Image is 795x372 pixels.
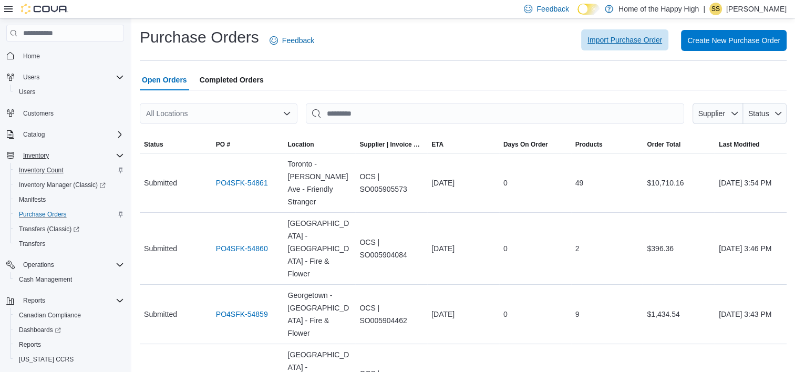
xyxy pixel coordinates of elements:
span: Home [23,52,40,60]
span: Submitted [144,308,177,321]
span: [GEOGRAPHIC_DATA] - [GEOGRAPHIC_DATA] - Fire & Flower [288,217,352,280]
div: $396.36 [643,238,715,259]
span: Purchase Orders [15,208,124,221]
button: Catalog [19,128,49,141]
span: Customers [23,109,54,118]
a: Dashboards [11,323,128,337]
span: Open Orders [142,69,187,90]
button: Home [2,48,128,63]
a: Transfers (Classic) [15,223,84,235]
span: Supplier [698,109,725,118]
a: PO4SFK-54861 [216,177,268,189]
div: Shawn Scolack [709,3,722,15]
span: Days On Order [503,140,548,149]
span: Products [575,140,603,149]
button: Inventory Count [11,163,128,178]
a: PO4SFK-54859 [216,308,268,321]
button: Location [284,136,356,153]
div: [DATE] [427,304,499,325]
span: 0 [503,177,508,189]
span: Dashboards [15,324,124,336]
h1: Purchase Orders [140,27,259,48]
a: Transfers [15,237,49,250]
div: [DATE] [427,238,499,259]
span: Manifests [19,195,46,204]
span: Inventory Manager (Classic) [15,179,124,191]
span: Last Modified [719,140,759,149]
a: Transfers (Classic) [11,222,128,236]
a: Cash Management [15,273,76,286]
p: | [703,3,705,15]
a: Customers [19,107,58,120]
button: Import Purchase Order [581,29,668,50]
a: Users [15,86,39,98]
span: 0 [503,242,508,255]
span: Cash Management [19,275,72,284]
input: Dark Mode [577,4,600,15]
span: Reports [19,340,41,349]
span: Inventory Count [19,166,64,174]
button: Reports [11,337,128,352]
span: Manifests [15,193,124,206]
button: PO # [212,136,284,153]
span: Operations [23,261,54,269]
span: 2 [575,242,580,255]
div: $10,710.16 [643,172,715,193]
div: Location [288,140,314,149]
button: Users [19,71,44,84]
button: Status [743,103,787,124]
p: Home of the Happy High [618,3,699,15]
span: Feedback [536,4,569,14]
button: Catalog [2,127,128,142]
span: Users [19,71,124,84]
button: Cash Management [11,272,128,287]
button: Last Modified [715,136,787,153]
button: Order Total [643,136,715,153]
a: Dashboards [15,324,65,336]
div: OCS | SO005905573 [355,166,427,200]
a: Inventory Manager (Classic) [15,179,110,191]
span: Users [19,88,35,96]
button: Transfers [11,236,128,251]
span: Transfers [15,237,124,250]
button: Manifests [11,192,128,207]
span: [US_STATE] CCRS [19,355,74,364]
span: Catalog [23,130,45,139]
button: Users [11,85,128,99]
span: Create New Purchase Order [687,35,780,46]
div: $1,434.54 [643,304,715,325]
span: Canadian Compliance [19,311,81,319]
span: PO # [216,140,230,149]
span: Users [23,73,39,81]
span: Feedback [282,35,314,46]
a: Inventory Manager (Classic) [11,178,128,192]
a: [US_STATE] CCRS [15,353,78,366]
span: Completed Orders [200,69,264,90]
span: 9 [575,308,580,321]
button: Status [140,136,212,153]
img: Cova [21,4,68,14]
a: Reports [15,338,45,351]
p: [PERSON_NAME] [726,3,787,15]
a: Home [19,50,44,63]
span: Inventory [23,151,49,160]
span: Transfers (Classic) [19,225,79,233]
span: Submitted [144,177,177,189]
span: ETA [431,140,443,149]
span: Supplier | Invoice Number [359,140,423,149]
span: Customers [19,107,124,120]
a: Manifests [15,193,50,206]
span: Washington CCRS [15,353,124,366]
span: Georgetown - [GEOGRAPHIC_DATA] - Fire & Flower [288,289,352,339]
span: Status [748,109,769,118]
span: Import Purchase Order [587,35,662,45]
span: Transfers (Classic) [15,223,124,235]
div: [DATE] 3:46 PM [715,238,787,259]
span: 49 [575,177,584,189]
span: SS [711,3,720,15]
span: Inventory Count [15,164,124,177]
div: [DATE] 3:54 PM [715,172,787,193]
span: Purchase Orders [19,210,67,219]
span: Users [15,86,124,98]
